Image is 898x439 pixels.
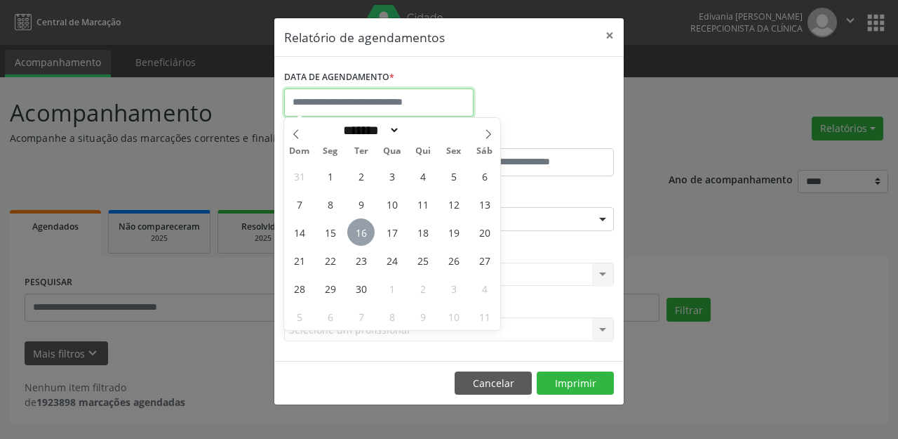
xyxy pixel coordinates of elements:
span: Ter [346,147,377,156]
span: Setembro 14, 2025 [286,218,313,246]
span: Outubro 6, 2025 [316,303,344,330]
span: Setembro 20, 2025 [471,218,498,246]
span: Outubro 11, 2025 [471,303,498,330]
span: Seg [315,147,346,156]
span: Sáb [469,147,500,156]
span: Setembro 25, 2025 [409,247,436,274]
span: Setembro 28, 2025 [286,275,313,302]
span: Outubro 8, 2025 [378,303,406,330]
select: Month [338,123,400,138]
span: Outubro 1, 2025 [378,275,406,302]
span: Outubro 9, 2025 [409,303,436,330]
button: Cancelar [455,372,532,395]
span: Qui [408,147,438,156]
span: Qua [377,147,408,156]
span: Setembro 15, 2025 [316,218,344,246]
span: Outubro 7, 2025 [347,303,375,330]
span: Setembro 1, 2025 [316,162,344,190]
span: Outubro 5, 2025 [286,303,313,330]
label: DATA DE AGENDAMENTO [284,67,394,89]
span: Setembro 18, 2025 [409,218,436,246]
span: Setembro 2, 2025 [347,162,375,190]
span: Setembro 5, 2025 [440,162,467,190]
span: Setembro 3, 2025 [378,162,406,190]
button: Imprimir [537,372,614,395]
button: Close [596,18,624,53]
input: Year [400,123,446,138]
span: Setembro 22, 2025 [316,247,344,274]
span: Setembro 12, 2025 [440,190,467,218]
span: Outubro 10, 2025 [440,303,467,330]
span: Outubro 2, 2025 [409,275,436,302]
span: Setembro 4, 2025 [409,162,436,190]
span: Setembro 29, 2025 [316,275,344,302]
h5: Relatório de agendamentos [284,28,445,46]
span: Setembro 26, 2025 [440,247,467,274]
span: Setembro 6, 2025 [471,162,498,190]
span: Setembro 17, 2025 [378,218,406,246]
span: Setembro 23, 2025 [347,247,375,274]
span: Agosto 31, 2025 [286,162,313,190]
span: Setembro 13, 2025 [471,190,498,218]
span: Setembro 7, 2025 [286,190,313,218]
span: Setembro 19, 2025 [440,218,467,246]
span: Outubro 4, 2025 [471,275,498,302]
span: Setembro 27, 2025 [471,247,498,274]
span: Setembro 11, 2025 [409,190,436,218]
span: Setembro 16, 2025 [347,218,375,246]
span: Setembro 21, 2025 [286,247,313,274]
span: Outubro 3, 2025 [440,275,467,302]
span: Setembro 9, 2025 [347,190,375,218]
span: Setembro 8, 2025 [316,190,344,218]
span: Setembro 10, 2025 [378,190,406,218]
span: Dom [284,147,315,156]
span: Setembro 30, 2025 [347,275,375,302]
span: Setembro 24, 2025 [378,247,406,274]
label: ATÉ [453,126,614,148]
span: Sex [438,147,469,156]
